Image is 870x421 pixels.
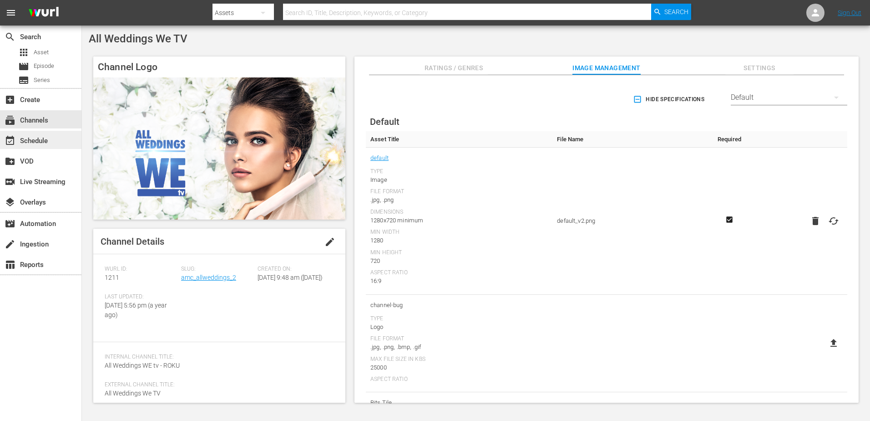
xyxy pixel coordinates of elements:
div: .jpg, .png, .bmp, .gif [370,343,548,352]
span: Internal Channel Title: [105,354,329,361]
span: [DATE] 9:48 am ([DATE]) [258,274,323,281]
span: Image Management [572,62,641,74]
div: Logo [370,323,548,332]
div: Aspect Ratio [370,376,548,383]
div: Min Width [370,229,548,236]
span: Search [5,31,15,42]
span: Overlays [5,197,15,208]
div: 1280x720 minimum [370,216,548,225]
span: Series [18,75,29,86]
div: 25000 [370,363,548,372]
span: External Channel Title: [105,381,329,389]
div: Min Height [370,249,548,257]
span: Last Updated: [105,293,177,301]
span: edit [324,236,335,247]
img: All Weddings We TV [93,77,345,220]
span: Automation [5,218,15,229]
button: edit [319,231,341,253]
span: channel-bug [370,299,548,311]
a: amc_allweddings_2 [181,274,236,281]
span: Episode [18,61,29,72]
span: Search [664,4,688,20]
span: Slug: [181,266,253,273]
div: 720 [370,257,548,266]
span: Series [34,76,50,85]
span: All Weddings WE tv - ROKU [105,362,180,369]
div: Type [370,168,548,175]
span: Created On: [258,266,329,273]
span: Bits Tile [370,397,548,409]
div: File Format [370,188,548,195]
h4: Channel Logo [93,56,345,77]
span: Wurl ID: [105,266,177,273]
span: Channel Details [101,236,164,247]
span: VOD [5,156,15,167]
span: Settings [725,62,794,74]
span: Default [370,116,400,127]
span: Hide Specifications [635,95,704,104]
span: Reports [5,259,15,270]
div: Max File Size In Kbs [370,356,548,363]
span: 1211 [105,274,119,281]
span: Episode [34,62,54,71]
span: Asset [18,47,29,58]
span: All Weddings We TV [105,390,161,397]
button: Search [651,4,691,20]
span: Ingestion [5,239,15,250]
span: Schedule [5,135,15,146]
span: [DATE] 5:56 pm (a year ago) [105,302,167,318]
button: Hide Specifications [631,87,708,112]
span: Create [5,94,15,105]
div: Aspect Ratio [370,269,548,277]
a: Sign Out [838,9,861,16]
div: Default [731,85,847,110]
svg: Required [724,216,735,224]
span: Asset [34,48,49,57]
img: ans4CAIJ8jUAAAAAAAAAAAAAAAAAAAAAAAAgQb4GAAAAAAAAAAAAAAAAAAAAAAAAJMjXAAAAAAAAAAAAAAAAAAAAAAAAgAT5G... [22,2,66,24]
span: Live Streaming [5,176,15,187]
div: 1280 [370,236,548,245]
span: Channels [5,115,15,126]
span: Ratings / Genres [420,62,488,74]
div: Dimensions [370,209,548,216]
span: All Weddings We TV [89,32,187,45]
th: Asset Title [366,131,552,148]
div: .jpg, .png [370,195,548,205]
th: File Name [552,131,709,148]
th: Required [710,131,749,148]
div: Image [370,175,548,185]
div: 16:9 [370,277,548,286]
span: menu [5,7,16,18]
div: File Format [370,335,548,343]
a: default [370,152,389,164]
td: default_v2.png [552,148,709,295]
div: Type [370,315,548,323]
